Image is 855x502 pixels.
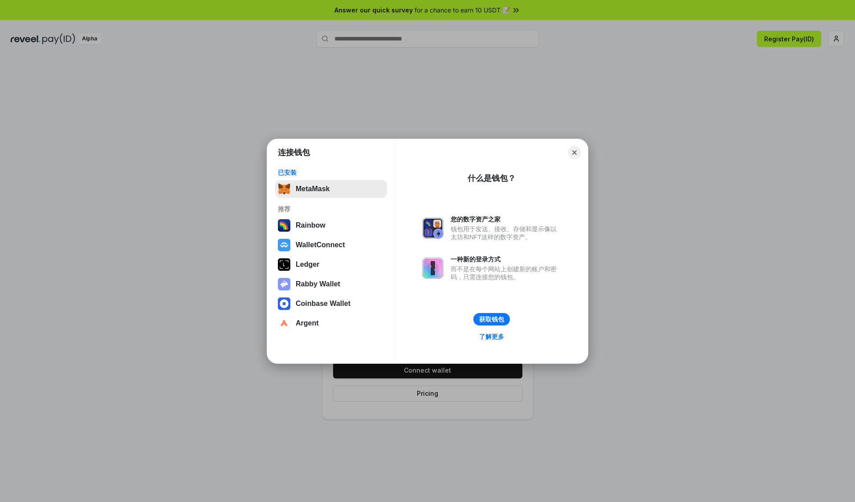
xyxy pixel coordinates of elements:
[296,319,319,327] div: Argent
[278,205,384,213] div: 推荐
[278,317,290,329] img: svg+xml,%3Csvg%20width%3D%2228%22%20height%3D%2228%22%20viewBox%3D%220%200%2028%2028%22%20fill%3D...
[296,185,330,193] div: MetaMask
[296,280,340,288] div: Rabby Wallet
[451,215,561,223] div: 您的数字资产之家
[296,261,319,269] div: Ledger
[468,173,516,184] div: 什么是钱包？
[474,331,509,342] a: 了解更多
[275,180,387,198] button: MetaMask
[296,241,345,249] div: WalletConnect
[275,217,387,234] button: Rainbow
[422,217,444,239] img: svg+xml,%3Csvg%20xmlns%3D%22http%3A%2F%2Fwww.w3.org%2F2000%2Fsvg%22%20fill%3D%22none%22%20viewBox...
[479,315,504,323] div: 获取钱包
[275,295,387,313] button: Coinbase Wallet
[278,219,290,232] img: svg+xml,%3Csvg%20width%3D%22120%22%20height%3D%22120%22%20viewBox%3D%220%200%20120%20120%22%20fil...
[451,265,561,281] div: 而不是在每个网站上创建新的账户和密码，只需连接您的钱包。
[278,147,310,158] h1: 连接钱包
[451,255,561,263] div: 一种新的登录方式
[275,314,387,332] button: Argent
[422,257,444,279] img: svg+xml,%3Csvg%20xmlns%3D%22http%3A%2F%2Fwww.w3.org%2F2000%2Fsvg%22%20fill%3D%22none%22%20viewBox...
[296,221,326,229] div: Rainbow
[568,146,581,159] button: Close
[275,275,387,293] button: Rabby Wallet
[473,313,510,325] button: 获取钱包
[296,300,350,308] div: Coinbase Wallet
[479,333,504,341] div: 了解更多
[275,236,387,254] button: WalletConnect
[278,258,290,271] img: svg+xml,%3Csvg%20xmlns%3D%22http%3A%2F%2Fwww.w3.org%2F2000%2Fsvg%22%20width%3D%2228%22%20height%3...
[278,278,290,290] img: svg+xml,%3Csvg%20xmlns%3D%22http%3A%2F%2Fwww.w3.org%2F2000%2Fsvg%22%20fill%3D%22none%22%20viewBox...
[451,225,561,241] div: 钱包用于发送、接收、存储和显示像以太坊和NFT这样的数字资产。
[278,169,384,177] div: 已安装
[278,239,290,251] img: svg+xml,%3Csvg%20width%3D%2228%22%20height%3D%2228%22%20viewBox%3D%220%200%2028%2028%22%20fill%3D...
[275,256,387,273] button: Ledger
[278,183,290,195] img: svg+xml,%3Csvg%20fill%3D%22none%22%20height%3D%2233%22%20viewBox%3D%220%200%2035%2033%22%20width%...
[278,297,290,310] img: svg+xml,%3Csvg%20width%3D%2228%22%20height%3D%2228%22%20viewBox%3D%220%200%2028%2028%22%20fill%3D...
